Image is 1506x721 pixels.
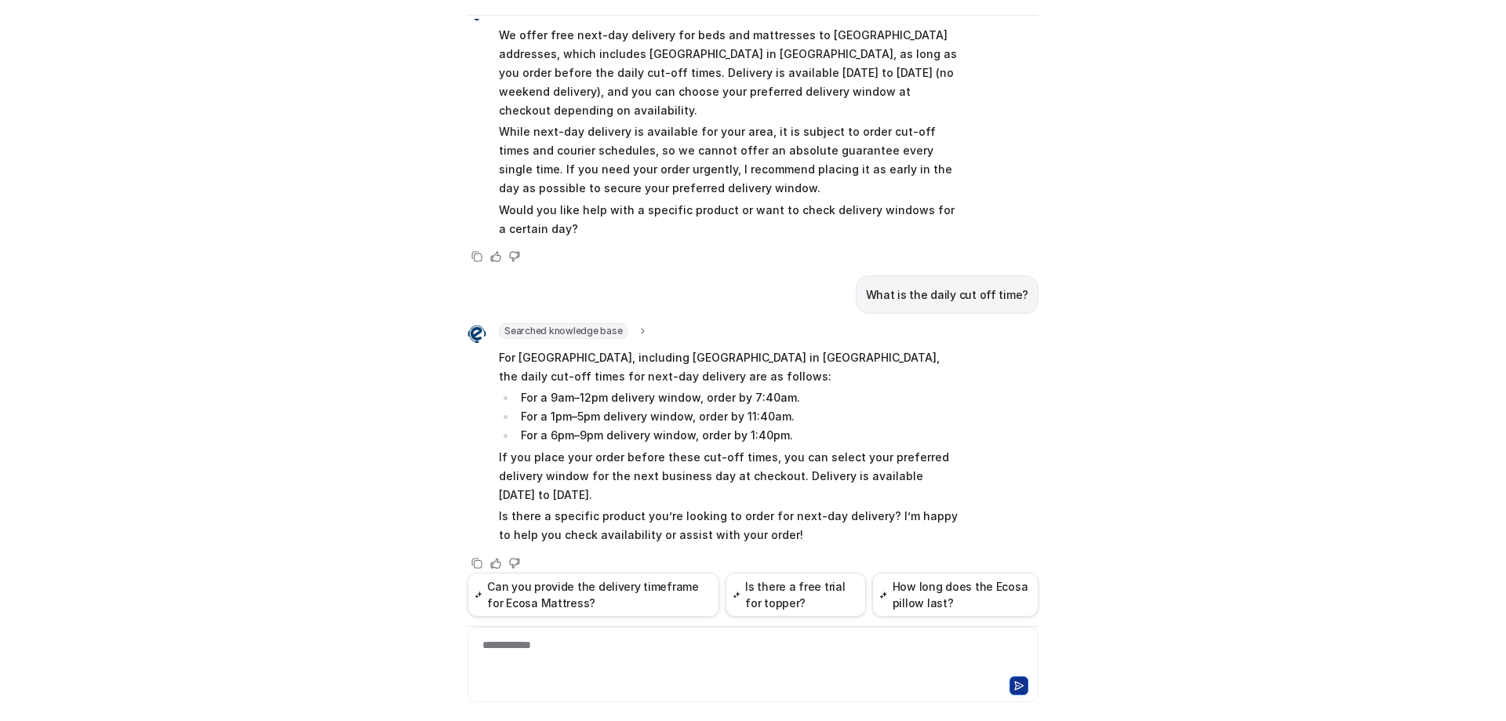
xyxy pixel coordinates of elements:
[467,573,719,617] button: Can you provide the delivery timeframe for Ecosa Mattress?
[866,286,1028,304] p: What is the daily cut off time?
[499,507,958,544] p: Is there a specific product you’re looking to order for next-day delivery? I’m happy to help you ...
[499,26,958,120] p: We offer free next-day delivery for beds and mattresses to [GEOGRAPHIC_DATA] addresses, which inc...
[499,448,958,504] p: If you place your order before these cut-off times, you can select your preferred delivery window...
[516,407,958,426] li: For a 1pm–5pm delivery window, order by 11:40am.
[726,573,866,617] button: Is there a free trial for topper?
[499,201,958,239] p: Would you like help with a specific product or want to check delivery windows for a certain day?
[499,122,958,198] p: While next-day delivery is available for your area, it is subject to order cut-off times and cour...
[499,323,627,339] span: Searched knowledge base
[467,325,486,344] img: Widget
[516,388,958,407] li: For a 9am–12pm delivery window, order by 7:40am.
[516,426,958,445] li: For a 6pm–9pm delivery window, order by 1:40pm.
[872,573,1039,617] button: How long does the Ecosa pillow last?
[499,348,958,386] p: For [GEOGRAPHIC_DATA], including [GEOGRAPHIC_DATA] in [GEOGRAPHIC_DATA], the daily cut-off times ...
